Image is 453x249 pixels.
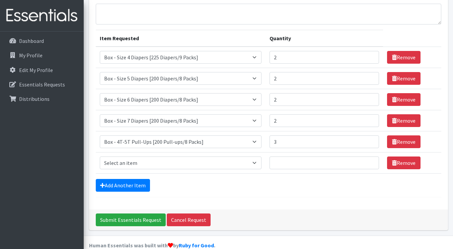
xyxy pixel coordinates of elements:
p: Essentials Requests [19,81,65,88]
strong: Human Essentials was built with by . [89,242,215,249]
a: Dashboard [3,34,81,48]
p: My Profile [19,52,43,59]
a: Ruby for Good [179,242,214,249]
a: My Profile [3,49,81,62]
p: Dashboard [19,38,44,44]
a: Add Another Item [96,179,150,192]
a: Cancel Request [167,213,211,226]
a: Remove [387,135,421,148]
a: Edit My Profile [3,63,81,77]
input: Submit Essentials Request [96,213,166,226]
a: Remove [387,93,421,106]
a: Remove [387,72,421,85]
th: Item Requested [96,30,266,47]
p: Distributions [19,96,50,102]
a: Remove [387,51,421,64]
a: Remove [387,114,421,127]
a: Remove [387,157,421,169]
p: Edit My Profile [19,67,53,73]
a: Distributions [3,92,81,106]
a: Essentials Requests [3,78,81,91]
th: Quantity [266,30,383,47]
img: HumanEssentials [3,4,81,27]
